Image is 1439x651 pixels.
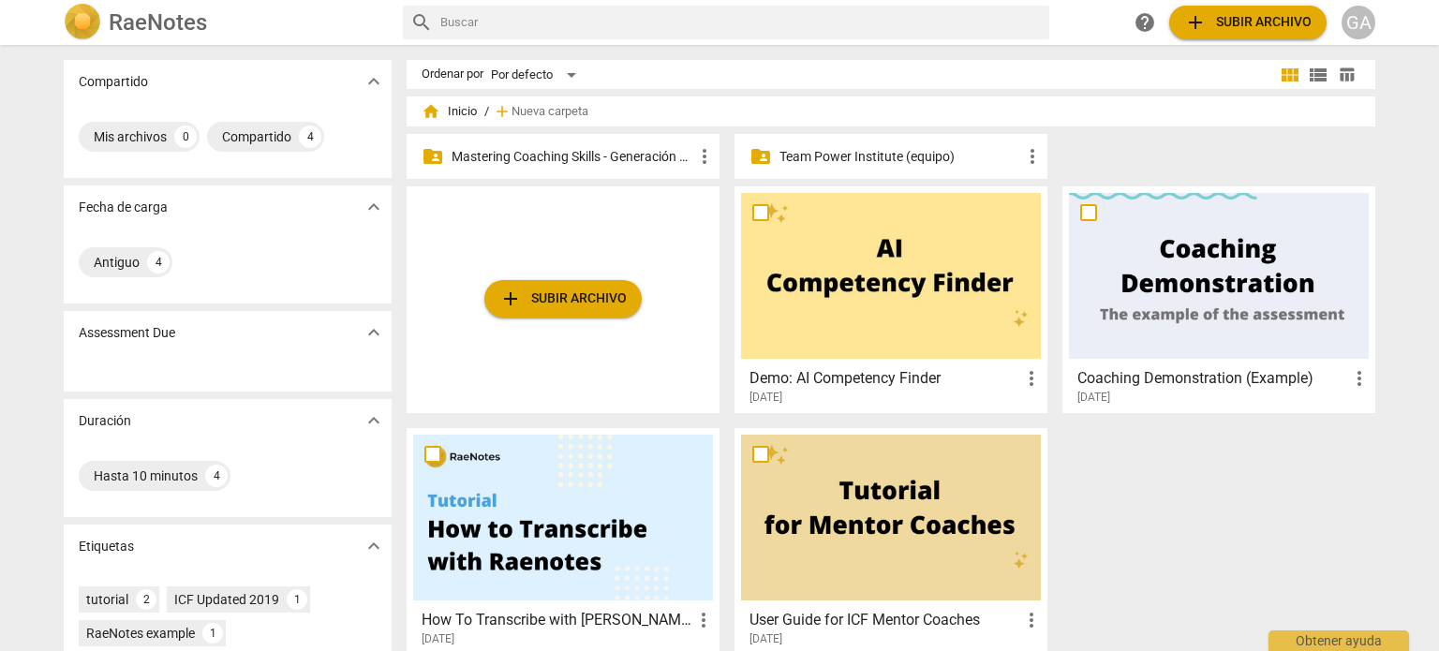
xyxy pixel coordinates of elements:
[94,253,140,272] div: Antiguo
[299,126,321,148] div: 4
[136,589,156,610] div: 2
[1184,11,1207,34] span: add
[749,631,782,647] span: [DATE]
[94,466,198,485] div: Hasta 10 minutos
[491,60,583,90] div: Por defecto
[779,147,1021,167] p: Team Power Institute (equipo)
[484,280,642,318] button: Subir
[692,609,715,631] span: more_vert
[1069,193,1369,405] a: Coaching Demonstration (Example)[DATE]
[440,7,1042,37] input: Buscar
[1348,367,1371,390] span: more_vert
[79,323,175,343] p: Assessment Due
[749,390,782,406] span: [DATE]
[363,70,385,93] span: expand_more
[499,288,522,310] span: add
[1020,609,1043,631] span: more_vert
[1332,61,1360,89] button: Tabla
[749,609,1020,631] h3: User Guide for ICF Mentor Coaches
[360,407,388,435] button: Mostrar más
[1338,66,1356,83] span: table_chart
[94,127,167,146] div: Mis archivos
[363,409,385,432] span: expand_more
[422,102,440,121] span: home
[422,102,477,121] span: Inicio
[147,251,170,274] div: 4
[1304,61,1332,89] button: Lista
[484,105,489,119] span: /
[64,4,388,41] a: LogoRaeNotes
[79,411,131,431] p: Duración
[1307,64,1329,86] span: view_list
[512,105,588,119] span: Nueva carpeta
[749,367,1020,390] h3: Demo: AI Competency Finder
[749,145,772,168] span: folder_shared
[79,198,168,217] p: Fecha de carga
[363,196,385,218] span: expand_more
[741,435,1041,646] a: User Guide for ICF Mentor Coaches[DATE]
[741,193,1041,405] a: Demo: AI Competency Finder[DATE]
[422,145,444,168] span: folder_shared
[202,623,223,644] div: 1
[1134,11,1156,34] span: help
[86,590,128,609] div: tutorial
[1077,367,1348,390] h3: Coaching Demonstration (Example)
[422,631,454,647] span: [DATE]
[1276,61,1304,89] button: Cuadrícula
[1077,390,1110,406] span: [DATE]
[413,435,713,646] a: How To Transcribe with [PERSON_NAME][DATE]
[79,72,148,92] p: Compartido
[222,127,291,146] div: Compartido
[1128,6,1162,39] a: Obtener ayuda
[493,102,512,121] span: add
[86,624,195,643] div: RaeNotes example
[64,4,101,41] img: Logo
[174,126,197,148] div: 0
[1342,6,1375,39] button: GA
[499,288,627,310] span: Subir archivo
[287,589,307,610] div: 1
[363,535,385,557] span: expand_more
[1184,11,1312,34] span: Subir archivo
[360,318,388,347] button: Mostrar más
[422,67,483,81] div: Ordenar por
[205,465,228,487] div: 4
[360,193,388,221] button: Mostrar más
[1169,6,1327,39] button: Subir
[693,145,716,168] span: more_vert
[422,609,692,631] h3: How To Transcribe with RaeNotes
[1279,64,1301,86] span: view_module
[410,11,433,34] span: search
[360,532,388,560] button: Mostrar más
[360,67,388,96] button: Mostrar más
[174,590,279,609] div: ICF Updated 2019
[1021,145,1044,168] span: more_vert
[452,147,693,167] p: Mastering Coaching Skills - Generación 31
[1020,367,1043,390] span: more_vert
[1268,630,1409,651] div: Obtener ayuda
[109,9,207,36] h2: RaeNotes
[79,537,134,556] p: Etiquetas
[363,321,385,344] span: expand_more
